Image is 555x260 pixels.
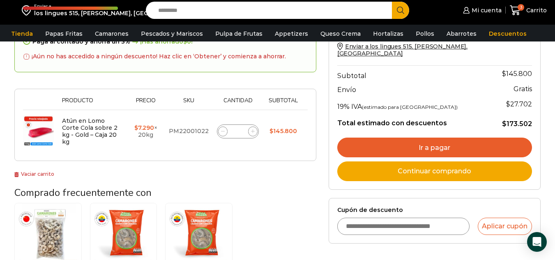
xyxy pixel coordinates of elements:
a: Pollos [412,26,438,41]
th: 19% IVA [337,96,489,113]
span: $ [134,124,138,131]
a: Hortalizas [369,26,408,41]
td: × 20kg [127,110,165,153]
th: Sku [165,97,213,110]
th: Producto [58,97,127,110]
button: Search button [392,2,409,19]
div: Open Intercom Messenger [527,232,547,252]
a: Vaciar carrito [14,171,54,177]
bdi: 173.502 [502,120,532,128]
a: Camarones [91,26,133,41]
span: $ [506,100,510,108]
a: Descuentos [485,26,531,41]
div: los lingues 515, [PERSON_NAME], [GEOGRAPHIC_DATA] [34,9,198,17]
span: 27.702 [506,100,532,108]
a: Continuar comprando [337,161,532,181]
span: Comprado frecuentemente con [14,186,152,199]
a: Pulpa de Frutas [211,26,267,41]
div: Paga al contado y ahorra un 3% [23,38,308,45]
span: $ [269,127,273,135]
label: Cupón de descuento [337,207,532,214]
th: Cantidad [213,97,263,110]
strong: Gratis [514,85,532,93]
a: Queso Crema [316,26,365,41]
span: ¡Has ahorrado ! [130,38,193,45]
th: Precio [127,97,165,110]
a: Papas Fritas [41,26,87,41]
a: 3 Carrito [510,1,547,20]
th: Total estimado con descuentos [337,113,489,128]
th: Subtotal [263,97,303,110]
small: (estimado para [GEOGRAPHIC_DATA]) [362,104,458,110]
a: Enviar a los lingues 515, [PERSON_NAME], [GEOGRAPHIC_DATA] [337,43,467,57]
span: Carrito [524,6,547,14]
div: Enviar a [34,3,198,9]
span: $ [502,120,507,128]
span: $ [502,70,506,78]
bdi: 145.800 [269,127,297,135]
input: Product quantity [232,126,244,137]
a: Pescados y Mariscos [137,26,207,41]
button: Aplicar cupón [478,218,532,235]
a: Tienda [7,26,37,41]
a: Abarrotes [442,26,481,41]
td: PM22001022 [165,110,213,153]
div: ¡Aún no has accedido a ningún descuento! Haz clic en ‘Obtener’ y comienza a ahorrar. [23,49,286,64]
a: Appetizers [271,26,312,41]
a: Mi cuenta [461,2,501,18]
span: 3 [518,4,524,11]
a: Atún en Lomo Corte Cola sobre 2 kg - Gold – Caja 20 kg [62,117,117,145]
a: Ir a pagar [337,138,532,157]
span: Mi cuenta [470,6,502,14]
bdi: 145.800 [502,70,532,78]
img: address-field-icon.svg [22,3,34,17]
th: Subtotal [337,65,489,82]
bdi: 7.290 [134,124,154,131]
th: Envío [337,82,489,96]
